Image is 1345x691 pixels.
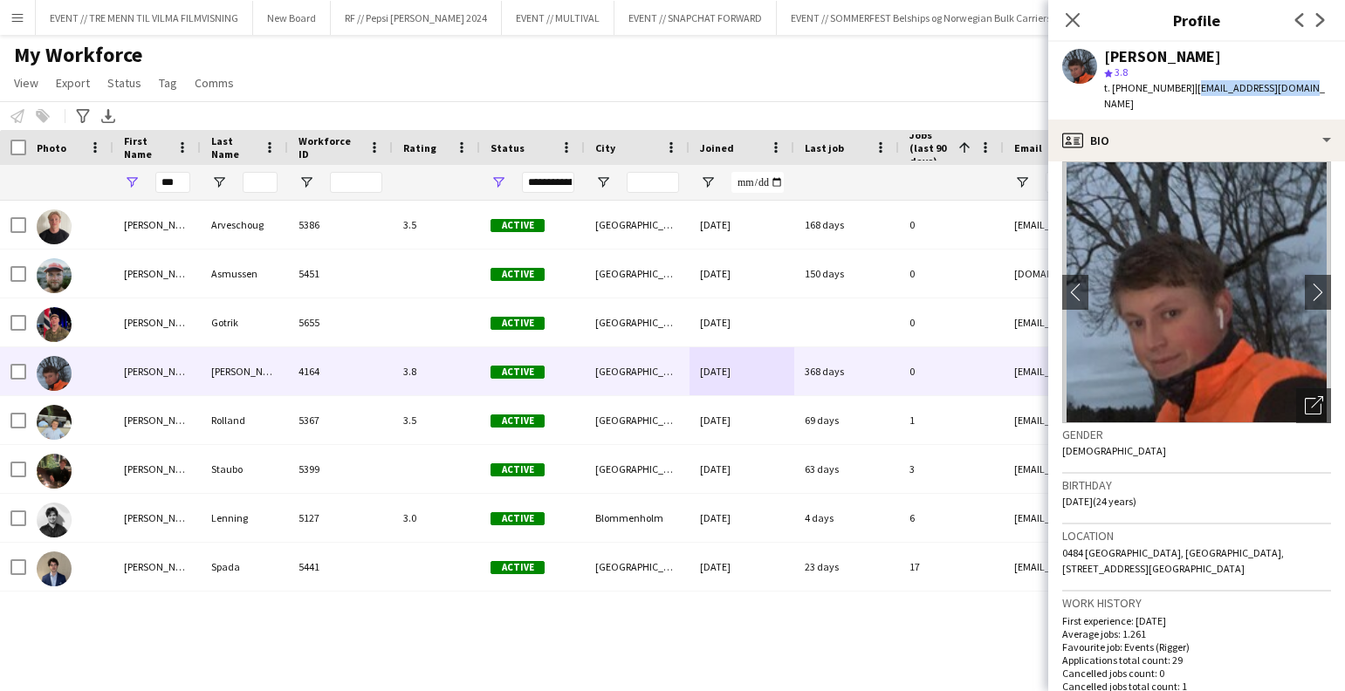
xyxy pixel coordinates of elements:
span: Active [491,366,545,379]
div: [PERSON_NAME] [113,396,201,444]
div: 5367 [288,396,393,444]
div: 4164 [288,347,393,395]
div: 5451 [288,250,393,298]
span: Export [56,75,90,91]
span: t. [PHONE_NUMBER] [1104,81,1195,94]
div: 3.0 [393,494,480,542]
span: Active [491,317,545,330]
div: 0 [899,298,1004,346]
button: EVENT // MULTIVAL [502,1,614,35]
div: 3.5 [393,396,480,444]
span: My Workforce [14,42,142,68]
div: 63 days [794,445,899,493]
div: 17 [899,543,1004,591]
div: 5441 [288,543,393,591]
div: 0 [899,250,1004,298]
div: [PERSON_NAME] [113,347,201,395]
div: [DATE] [690,201,794,249]
div: 368 days [794,347,899,395]
span: | [EMAIL_ADDRESS][DOMAIN_NAME] [1104,81,1325,110]
p: First experience: [DATE] [1062,614,1331,627]
input: Workforce ID Filter Input [330,172,382,193]
div: 4 days [794,494,899,542]
div: Staubo [201,445,288,493]
h3: Work history [1062,595,1331,611]
div: [PERSON_NAME] [113,298,201,346]
span: Tag [159,75,177,91]
img: Nicolai Arveschoug [37,209,72,244]
span: Rating [403,141,436,154]
div: Rolland [201,396,288,444]
div: Bio [1048,120,1345,161]
input: Joined Filter Input [731,172,784,193]
div: [DATE] [690,250,794,298]
div: [GEOGRAPHIC_DATA] [585,445,690,493]
div: [DATE] [690,347,794,395]
span: Active [491,268,545,281]
p: Average jobs: 1.261 [1062,627,1331,640]
div: 3.5 [393,201,480,249]
input: Email Filter Input [1046,172,1342,193]
div: 23 days [794,543,899,591]
span: Email [1014,141,1042,154]
span: [DEMOGRAPHIC_DATA] [1062,444,1166,457]
img: Nicolai Asmussen [37,258,72,293]
button: EVENT // TRE MENN TIL VILMA FILMVISNING [36,1,253,35]
img: Nicolai Kongsli Staubo [37,454,72,489]
div: [GEOGRAPHIC_DATA] [585,201,690,249]
button: Open Filter Menu [299,174,314,190]
img: Nicolas Gotrik [37,307,72,342]
span: Photo [37,141,66,154]
img: Ola Halvorsen [37,356,72,391]
img: Nicolay Lenning [37,503,72,537]
div: [PERSON_NAME] [113,445,201,493]
div: [GEOGRAPHIC_DATA] [585,298,690,346]
div: [PERSON_NAME] [113,250,201,298]
div: [PERSON_NAME] [201,347,288,395]
a: Comms [188,72,241,94]
div: [PERSON_NAME] [113,494,201,542]
a: Export [49,72,97,94]
div: 0 [899,347,1004,395]
span: Workforce ID [299,134,361,161]
div: [DATE] [690,445,794,493]
div: 3.8 [393,347,480,395]
span: Comms [195,75,234,91]
div: [DATE] [690,494,794,542]
p: Cancelled jobs count: 0 [1062,667,1331,680]
span: Status [107,75,141,91]
span: Active [491,414,545,428]
div: Open photos pop-in [1296,388,1331,423]
div: 5399 [288,445,393,493]
div: [GEOGRAPHIC_DATA] [585,396,690,444]
div: Gotrik [201,298,288,346]
div: Blommenholm [585,494,690,542]
span: First Name [124,134,169,161]
div: [GEOGRAPHIC_DATA] [585,347,690,395]
img: Crew avatar or photo [1062,161,1331,423]
span: 0484 [GEOGRAPHIC_DATA], [GEOGRAPHIC_DATA], [STREET_ADDRESS][GEOGRAPHIC_DATA] [1062,546,1284,575]
a: Status [100,72,148,94]
div: [PERSON_NAME] [113,543,201,591]
h3: Location [1062,528,1331,544]
span: Active [491,561,545,574]
div: 150 days [794,250,899,298]
button: RF // Pepsi [PERSON_NAME] 2024 [331,1,502,35]
span: Status [491,141,525,154]
span: View [14,75,38,91]
span: [DATE] (24 years) [1062,495,1136,508]
h3: Gender [1062,427,1331,442]
div: [DATE] [690,543,794,591]
div: 5655 [288,298,393,346]
span: Jobs (last 90 days) [909,128,951,168]
a: View [7,72,45,94]
div: [PERSON_NAME] [1104,49,1221,65]
button: Open Filter Menu [211,174,227,190]
button: Open Filter Menu [124,174,140,190]
div: 5127 [288,494,393,542]
div: [PERSON_NAME] [113,201,201,249]
div: 6 [899,494,1004,542]
div: 1 [899,396,1004,444]
div: Asmussen [201,250,288,298]
div: Lenning [201,494,288,542]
